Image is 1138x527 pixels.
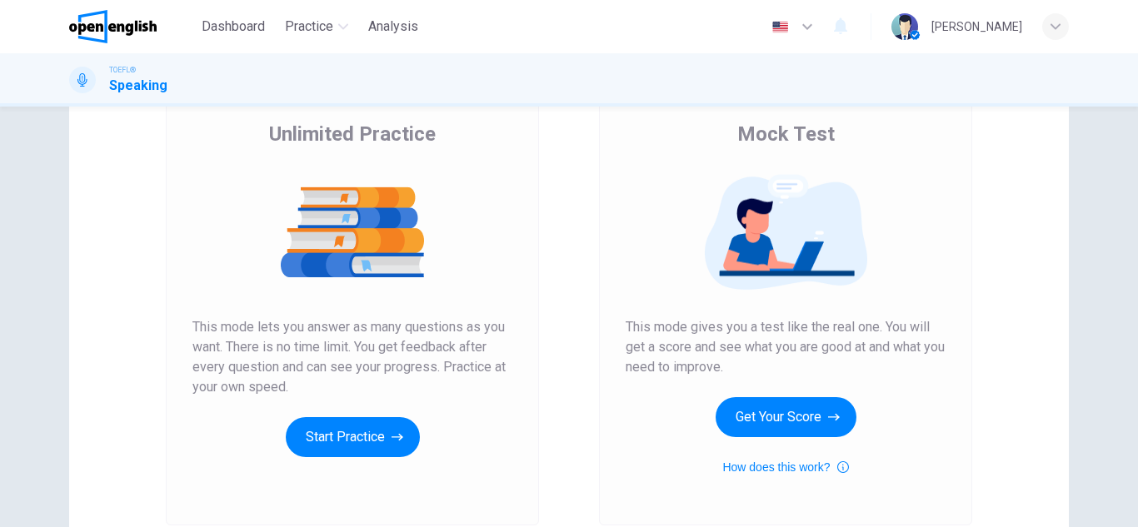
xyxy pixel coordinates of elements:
[69,10,157,43] img: OpenEnglish logo
[737,121,835,147] span: Mock Test
[286,417,420,457] button: Start Practice
[891,13,918,40] img: Profile picture
[931,17,1022,37] div: [PERSON_NAME]
[626,317,946,377] span: This mode gives you a test like the real one. You will get a score and see what you are good at a...
[202,17,265,37] span: Dashboard
[195,12,272,42] button: Dashboard
[770,21,791,33] img: en
[69,10,195,43] a: OpenEnglish logo
[278,12,355,42] button: Practice
[716,397,856,437] button: Get Your Score
[192,317,512,397] span: This mode lets you answer as many questions as you want. There is no time limit. You get feedback...
[285,17,333,37] span: Practice
[368,17,418,37] span: Analysis
[269,121,436,147] span: Unlimited Practice
[109,76,167,96] h1: Speaking
[362,12,425,42] button: Analysis
[722,457,848,477] button: How does this work?
[109,64,136,76] span: TOEFL®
